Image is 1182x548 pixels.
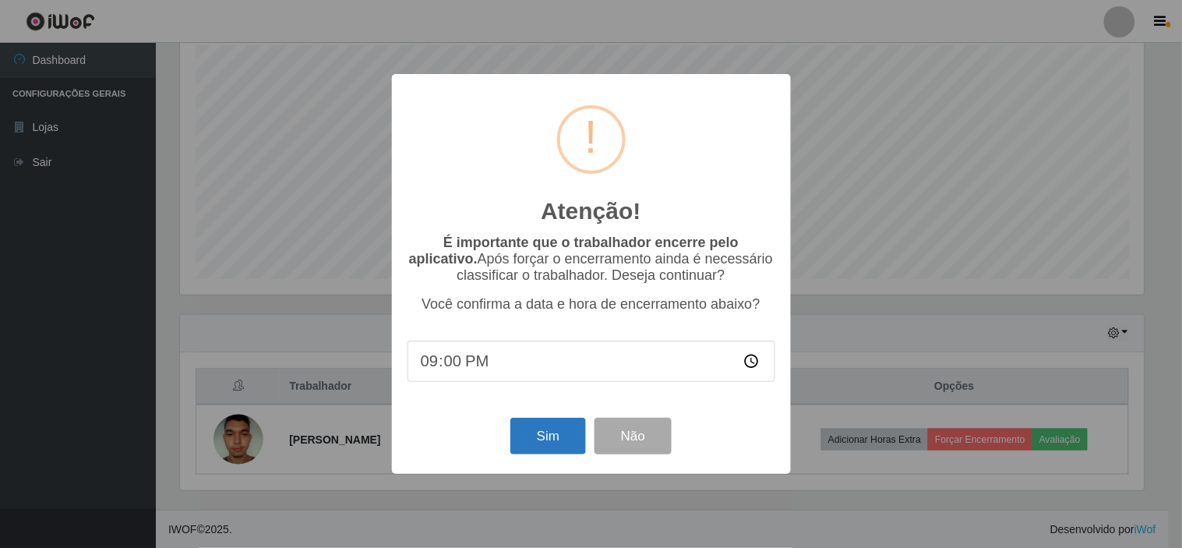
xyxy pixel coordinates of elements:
[408,296,775,313] p: Você confirma a data e hora de encerramento abaixo?
[541,197,640,225] h2: Atenção!
[510,418,586,454] button: Sim
[408,235,775,284] p: Após forçar o encerramento ainda é necessário classificar o trabalhador. Deseja continuar?
[595,418,672,454] button: Não
[409,235,739,267] b: É importante que o trabalhador encerre pelo aplicativo.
